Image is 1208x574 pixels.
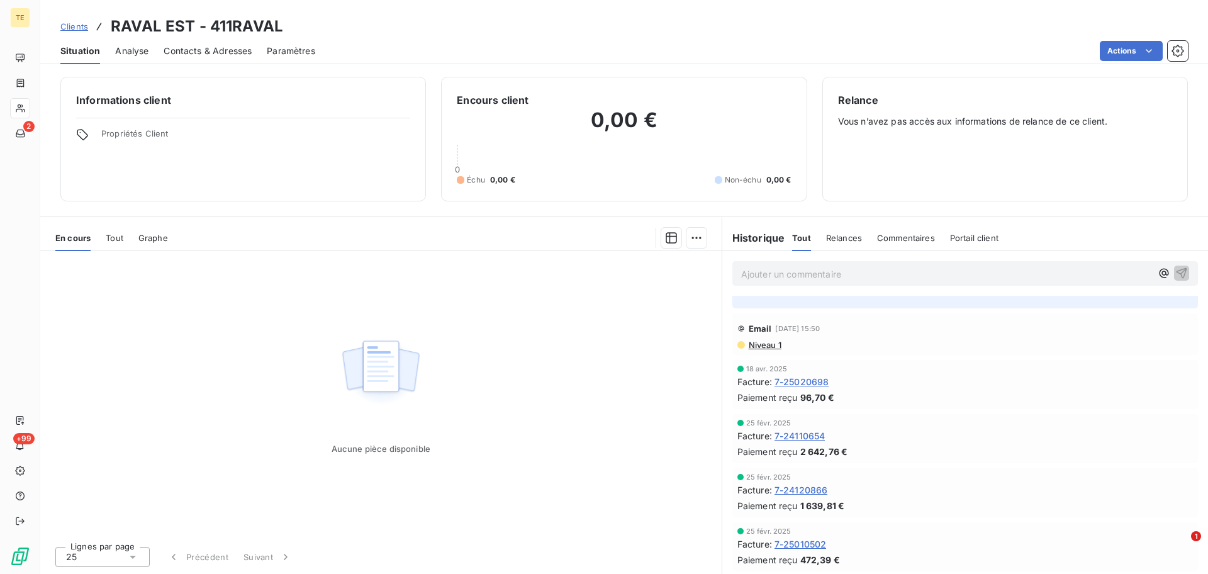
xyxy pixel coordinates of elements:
span: Facture : [737,429,772,442]
img: Logo LeanPay [10,546,30,566]
span: 25 févr. 2025 [746,527,791,535]
span: Email [749,324,772,334]
span: 96,70 € [800,391,834,404]
span: Facture : [737,375,772,388]
span: Graphe [138,233,168,243]
h2: 0,00 € [457,108,791,145]
span: Analyse [115,45,148,57]
span: 1 639,81 € [800,499,845,512]
span: Niveau 1 [747,340,781,350]
span: 1 [1191,531,1201,541]
span: 25 févr. 2025 [746,473,791,481]
span: Portail client [950,233,998,243]
button: Actions [1100,41,1163,61]
span: Paramètres [267,45,315,57]
span: Paiement reçu [737,391,798,404]
span: 7-25020698 [775,375,829,388]
span: Relances [826,233,862,243]
div: TE [10,8,30,28]
span: Tout [792,233,811,243]
span: Échu [467,174,485,186]
span: Tout [106,233,123,243]
span: Clients [60,21,88,31]
span: Aucune pièce disponible [332,444,430,454]
h6: Relance [838,93,1172,108]
span: Paiement reçu [737,499,798,512]
span: 0 [455,164,460,174]
a: Clients [60,20,88,33]
span: 0,00 € [490,174,515,186]
span: Facture : [737,483,772,497]
span: 25 févr. 2025 [746,419,791,427]
iframe: Intercom live chat [1165,531,1195,561]
span: Situation [60,45,100,57]
h6: Encours client [457,93,528,108]
span: 0,00 € [766,174,791,186]
h6: Informations client [76,93,410,108]
span: 18 avr. 2025 [746,365,788,373]
span: Commentaires [877,233,935,243]
span: +99 [13,433,35,444]
span: 7-25010502 [775,537,827,551]
span: En cours [55,233,91,243]
span: Paiement reçu [737,553,798,566]
button: Suivant [236,544,299,570]
span: 25 [66,551,77,563]
h3: RAVAL EST - 411RAVAL [111,15,283,38]
span: Non-échu [725,174,761,186]
span: 2 642,76 € [800,445,848,458]
span: Paiement reçu [737,445,798,458]
span: 472,39 € [800,553,840,566]
h6: Historique [722,230,785,245]
span: 7-24110654 [775,429,825,442]
div: Vous n’avez pas accès aux informations de relance de ce client. [838,93,1172,186]
img: Empty state [340,334,421,412]
a: 2 [10,123,30,143]
span: 7-24120866 [775,483,828,497]
span: [DATE] 15:50 [775,325,820,332]
span: 2 [23,121,35,132]
span: Contacts & Adresses [164,45,252,57]
span: Facture : [737,537,772,551]
button: Précédent [160,544,236,570]
span: Propriétés Client [101,128,410,146]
